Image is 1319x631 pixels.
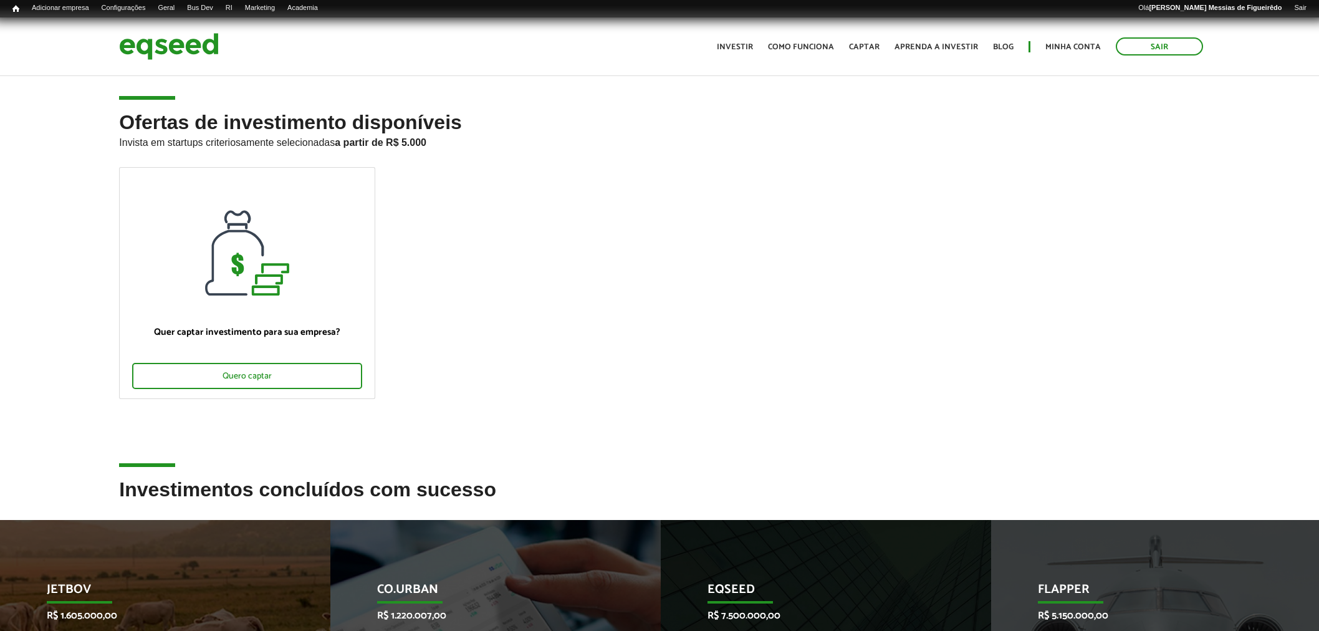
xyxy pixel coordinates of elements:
a: Investir [717,43,753,51]
p: R$ 1.605.000,00 [47,610,265,622]
strong: a partir de R$ 5.000 [335,137,426,148]
p: Quer captar investimento para sua empresa? [132,327,362,338]
a: Início [6,3,26,15]
p: Invista em startups criteriosamente selecionadas [119,133,1199,148]
a: Bus Dev [181,3,219,13]
p: EqSeed [707,582,926,604]
a: Como funciona [768,43,834,51]
div: Quero captar [132,363,362,389]
strong: [PERSON_NAME] Messias de Figueirêdo [1149,4,1282,11]
p: Flapper [1038,582,1256,604]
a: Academia [281,3,324,13]
p: R$ 1.220.007,00 [377,610,595,622]
a: Configurações [95,3,152,13]
img: EqSeed [119,30,219,63]
a: Geral [151,3,181,13]
a: Aprenda a investir [895,43,978,51]
span: Início [12,4,19,13]
a: Sair [1116,37,1203,55]
a: Minha conta [1045,43,1101,51]
p: R$ 7.500.000,00 [707,610,926,622]
a: RI [219,3,239,13]
p: R$ 5.150.000,00 [1038,610,1256,622]
p: Co.Urban [377,582,595,604]
a: Adicionar empresa [26,3,95,13]
a: Olá[PERSON_NAME] Messias de Figueirêdo [1132,3,1288,13]
a: Quer captar investimento para sua empresa? Quero captar [119,167,375,399]
h2: Investimentos concluídos com sucesso [119,479,1199,519]
p: JetBov [47,582,265,604]
a: Blog [993,43,1014,51]
a: Marketing [239,3,281,13]
h2: Ofertas de investimento disponíveis [119,112,1199,167]
a: Captar [849,43,880,51]
a: Sair [1288,3,1313,13]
